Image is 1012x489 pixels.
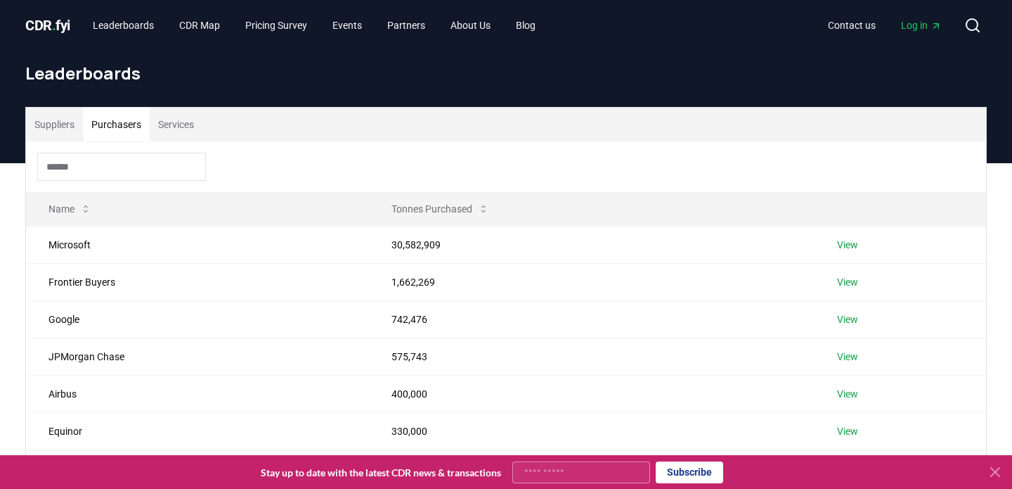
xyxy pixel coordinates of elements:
a: CDR Map [168,13,231,38]
a: CDR.fyi [25,15,70,35]
a: View [837,275,858,289]
a: Partners [376,13,436,38]
a: View [837,312,858,326]
td: 1,662,269 [369,263,815,300]
td: Airbus [26,375,369,412]
nav: Main [82,13,547,38]
button: Purchasers [83,108,150,141]
button: Services [150,108,202,141]
a: View [837,387,858,401]
a: View [837,350,858,364]
td: 330,000 [369,412,815,450]
a: Pricing Survey [234,13,318,38]
a: Events [321,13,373,38]
button: Tonnes Purchased [380,195,500,223]
a: About Us [439,13,502,38]
td: Frontier Buyers [26,263,369,300]
a: Log in [890,13,953,38]
nav: Main [817,13,953,38]
a: View [837,424,858,438]
td: 400,000 [369,375,815,412]
span: Log in [901,18,942,32]
button: Suppliers [26,108,83,141]
button: Name [37,195,103,223]
a: Leaderboards [82,13,165,38]
td: 30,582,909 [369,226,815,263]
td: 742,476 [369,300,815,338]
td: Amazon [26,450,369,487]
span: CDR fyi [25,17,70,34]
h1: Leaderboards [25,62,987,84]
td: 575,743 [369,338,815,375]
a: Blog [505,13,547,38]
td: Equinor [26,412,369,450]
a: View [837,238,858,252]
td: Microsoft [26,226,369,263]
a: Contact us [817,13,887,38]
td: 250,000 [369,450,815,487]
span: . [52,17,56,34]
td: Google [26,300,369,338]
td: JPMorgan Chase [26,338,369,375]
